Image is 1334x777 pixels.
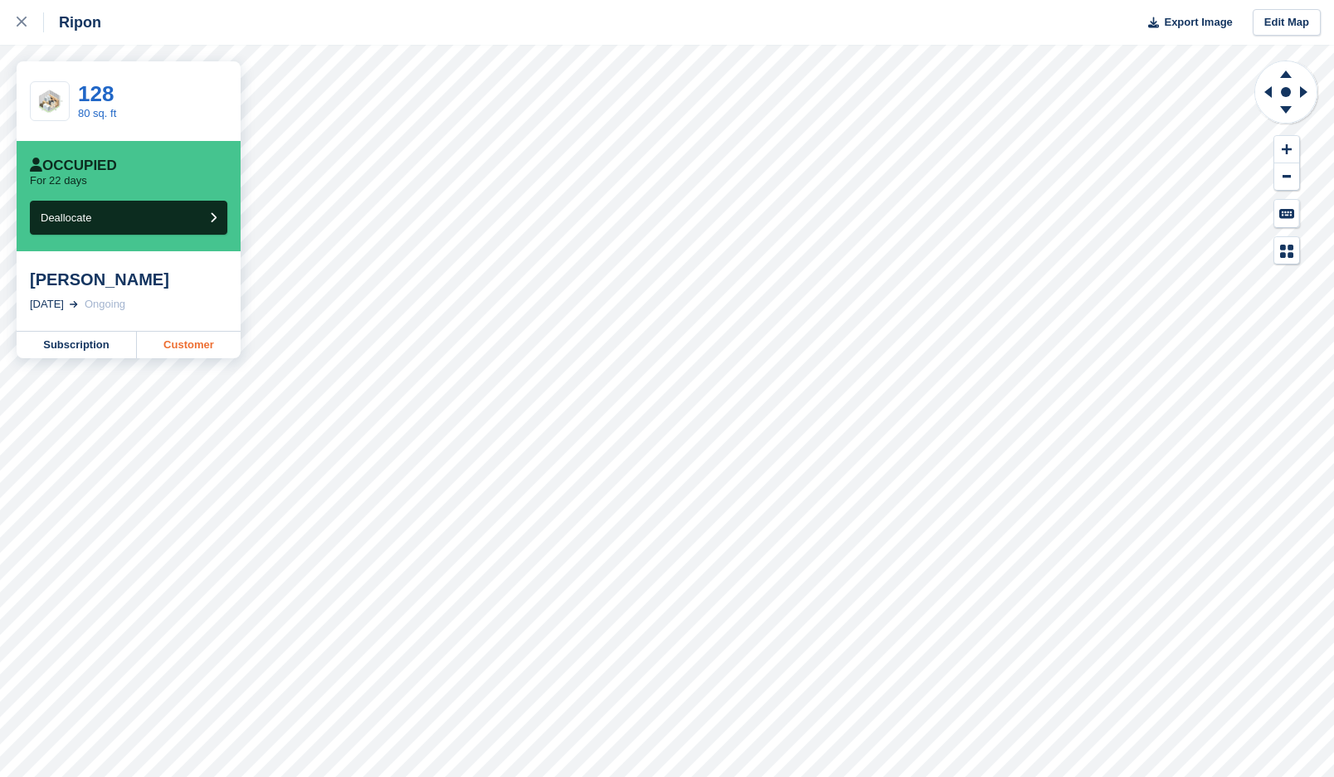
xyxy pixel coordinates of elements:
button: Zoom In [1274,136,1299,163]
button: Map Legend [1274,237,1299,265]
div: Ongoing [85,296,125,313]
img: arrow-right-light-icn-cde0832a797a2874e46488d9cf13f60e5c3a73dbe684e267c42b8395dfbc2abf.svg [70,301,78,308]
button: Export Image [1138,9,1233,36]
a: 128 [78,81,114,106]
span: Deallocate [41,211,91,224]
span: Export Image [1164,14,1232,31]
a: Customer [137,332,241,358]
div: Ripon [44,12,101,32]
div: [PERSON_NAME] [30,270,227,289]
p: For 22 days [30,174,87,187]
button: Zoom Out [1274,163,1299,191]
a: Subscription [17,332,137,358]
a: Edit Map [1253,9,1321,36]
div: Occupied [30,158,117,174]
button: Keyboard Shortcuts [1274,200,1299,227]
button: Deallocate [30,201,227,235]
div: [DATE] [30,296,64,313]
img: SCA-80sqft.jpg [31,88,69,114]
a: 80 sq. ft [78,107,116,119]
